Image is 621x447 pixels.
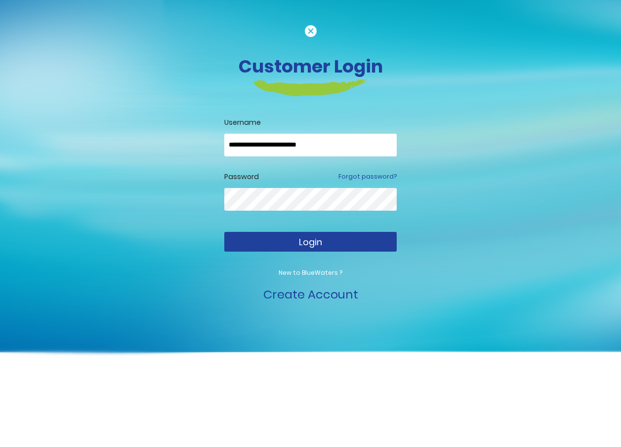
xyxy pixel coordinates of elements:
[299,236,322,248] span: Login
[338,172,397,181] a: Forgot password?
[224,232,397,252] button: Login
[263,286,358,302] a: Create Account
[224,268,397,277] p: New to BlueWaters ?
[305,25,317,37] img: cancel
[37,56,585,77] h3: Customer Login
[254,79,367,96] img: login-heading-border.png
[224,172,259,182] label: Password
[224,117,397,128] label: Username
